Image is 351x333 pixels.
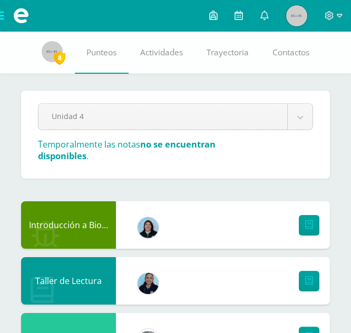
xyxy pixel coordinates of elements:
div: Taller de Lectura [21,257,116,305]
img: 45x45 [42,41,63,62]
img: 9587b11a6988a136ca9b298a8eab0d3f.png [138,273,159,294]
a: Punteos [75,32,129,74]
span: 8 [54,51,65,64]
span: Trayectoria [207,47,249,58]
span: Contactos [272,47,309,58]
img: 6df1b4a1ab8e0111982930b53d21c0fa.png [138,217,159,238]
div: Introducción a Biología [21,201,116,249]
strong: no se encuentran disponibles [38,139,216,162]
a: Unidad 4 [38,104,313,130]
span: Punteos [86,47,116,58]
img: 45x45 [286,5,307,26]
a: Actividades [129,32,195,74]
span: Unidad 4 [52,104,274,129]
a: Contactos [261,32,321,74]
h3: Temporalmente las notas . [38,139,242,162]
a: Trayectoria [195,32,261,74]
span: Actividades [140,47,183,58]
